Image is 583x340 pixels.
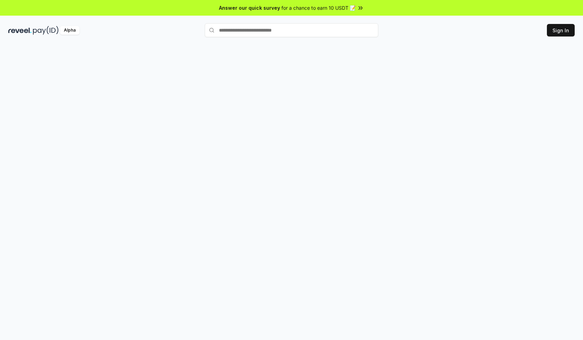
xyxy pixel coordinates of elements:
[547,24,575,36] button: Sign In
[8,26,32,35] img: reveel_dark
[281,4,356,11] span: for a chance to earn 10 USDT 📝
[33,26,59,35] img: pay_id
[219,4,280,11] span: Answer our quick survey
[60,26,79,35] div: Alpha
